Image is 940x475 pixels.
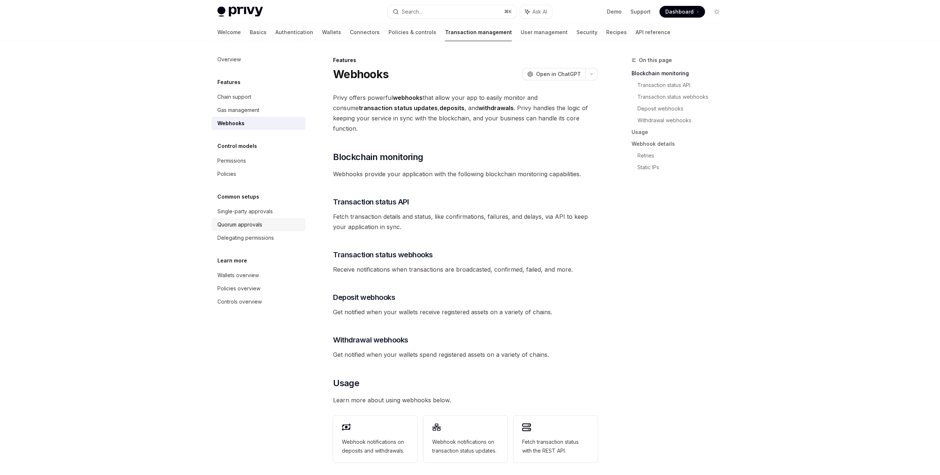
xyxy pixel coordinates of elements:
h5: Features [217,78,241,87]
a: Retries [637,150,728,162]
a: Policies overview [211,282,305,295]
div: Permissions [217,156,246,165]
div: Gas management [217,106,259,115]
a: Quorum approvals [211,218,305,231]
a: Overview [211,53,305,66]
a: Webhook notifications on transaction status updates. [423,416,508,463]
a: Dashboard [659,6,705,18]
a: Transaction management [445,23,512,41]
div: Policies [217,170,236,178]
div: Policies overview [217,284,260,293]
a: Withdrawal webhooks [637,115,728,126]
div: Overview [217,55,241,64]
a: Basics [250,23,267,41]
a: Webhook notifications on deposits and withdrawals. [333,416,417,463]
span: Learn more about using webhooks below. [333,395,598,405]
span: Withdrawal webhooks [333,335,408,345]
a: Policies [211,167,305,181]
button: Toggle dark mode [711,6,723,18]
div: Quorum approvals [217,220,262,229]
span: Fetch transaction status with the REST API. [522,438,589,455]
span: Ask AI [532,8,547,15]
a: Blockchain monitoring [632,68,728,79]
div: Webhooks [217,119,245,128]
strong: transaction status updates [359,104,438,112]
span: Webhook notifications on transaction status updates. [432,438,499,455]
h5: Learn more [217,256,247,265]
span: Webhooks provide your application with the following blockchain monitoring capabilities. [333,169,598,179]
div: Wallets overview [217,271,259,280]
span: Webhook notifications on deposits and withdrawals. [342,438,409,455]
span: Get notified when your wallets receive registered assets on a variety of chains. [333,307,598,317]
span: Get notified when your wallets spend registered assets on a variety of chains. [333,349,598,360]
a: Single-party approvals [211,205,305,218]
a: Fetch transaction status with the REST API. [513,416,598,463]
strong: webhooks [393,94,423,101]
span: Open in ChatGPT [536,70,581,78]
a: Authentication [275,23,313,41]
span: ⌘ K [504,9,512,15]
div: Controls overview [217,297,262,306]
h1: Webhooks [333,68,388,81]
a: Policies & controls [388,23,436,41]
a: Security [576,23,597,41]
h5: Control models [217,142,257,151]
a: Usage [632,126,728,138]
a: Webhooks [211,117,305,130]
h5: Common setups [217,192,259,201]
button: Ask AI [520,5,552,18]
a: Delegating permissions [211,231,305,244]
a: Static IPs [637,162,728,173]
span: On this page [639,56,672,65]
a: User management [521,23,568,41]
span: Receive notifications when transactions are broadcasted, confirmed, failed, and more. [333,264,598,275]
a: Gas management [211,104,305,117]
div: Delegating permissions [217,233,274,242]
a: Permissions [211,154,305,167]
a: Connectors [350,23,380,41]
span: Transaction status API [333,197,409,207]
a: Wallets [322,23,341,41]
a: Welcome [217,23,241,41]
a: Wallets overview [211,269,305,282]
button: Search...⌘K [388,5,516,18]
a: Support [630,8,651,15]
a: Deposit webhooks [637,103,728,115]
span: Privy offers powerful that allow your app to easily monitor and consume , , and . Privy handles t... [333,93,598,134]
a: Webhook details [632,138,728,150]
span: Deposit webhooks [333,292,395,302]
strong: deposits [440,104,464,112]
a: Demo [607,8,622,15]
a: Transaction status webhooks [637,91,728,103]
span: Usage [333,377,359,389]
div: Chain support [217,93,251,101]
a: Transaction status API [637,79,728,91]
div: Search... [402,7,422,16]
a: Recipes [606,23,627,41]
div: Features [333,57,598,64]
div: Single-party approvals [217,207,273,216]
span: Transaction status webhooks [333,250,433,260]
a: Controls overview [211,295,305,308]
button: Open in ChatGPT [523,68,585,80]
a: API reference [636,23,670,41]
img: light logo [217,7,263,17]
span: Fetch transaction details and status, like confirmations, failures, and delays, via API to keep y... [333,211,598,232]
a: Chain support [211,90,305,104]
strong: withdrawals [478,104,514,112]
span: Blockchain monitoring [333,151,423,163]
span: Dashboard [665,8,694,15]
